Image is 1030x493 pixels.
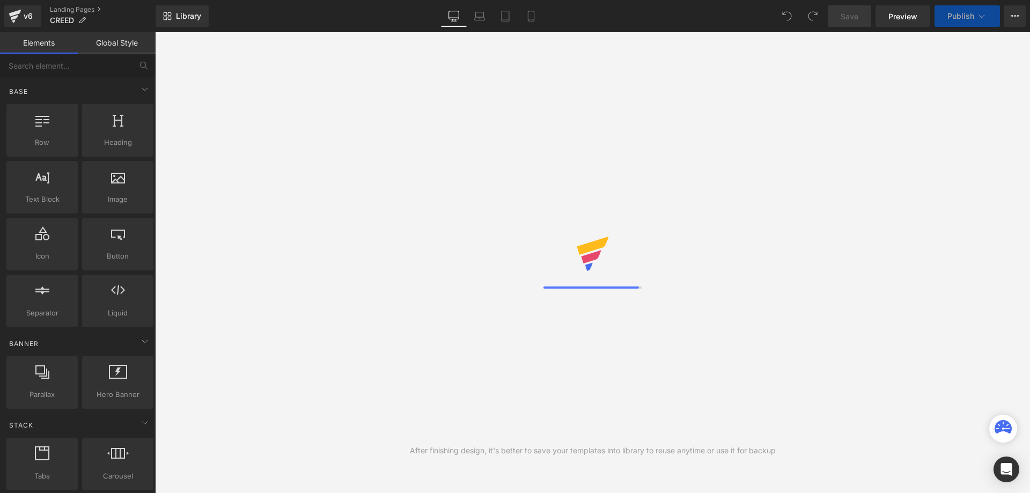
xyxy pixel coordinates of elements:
span: Hero Banner [85,389,150,400]
span: Text Block [10,194,75,205]
span: Base [8,86,29,97]
a: Tablet [492,5,518,27]
span: Preview [888,11,917,22]
span: Heading [85,137,150,148]
span: Separator [10,307,75,319]
span: Library [176,11,201,21]
a: v6 [4,5,41,27]
div: After finishing design, it's better to save your templates into library to reuse anytime or use i... [410,445,776,457]
span: Tabs [10,470,75,482]
a: Preview [876,5,930,27]
a: Desktop [441,5,467,27]
a: Landing Pages [50,5,156,14]
a: New Library [156,5,209,27]
div: Open Intercom Messenger [994,457,1019,482]
a: Global Style [78,32,156,54]
a: Laptop [467,5,492,27]
button: More [1004,5,1026,27]
span: Image [85,194,150,205]
span: Parallax [10,389,75,400]
button: Undo [776,5,798,27]
span: CREED [50,16,74,25]
button: Redo [802,5,823,27]
span: Publish [947,12,974,20]
a: Mobile [518,5,544,27]
span: Liquid [85,307,150,319]
button: Publish [935,5,1000,27]
span: Carousel [85,470,150,482]
span: Button [85,251,150,262]
span: Stack [8,420,34,430]
div: v6 [21,9,35,23]
span: Row [10,137,75,148]
span: Icon [10,251,75,262]
span: Save [841,11,858,22]
span: Banner [8,339,40,349]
